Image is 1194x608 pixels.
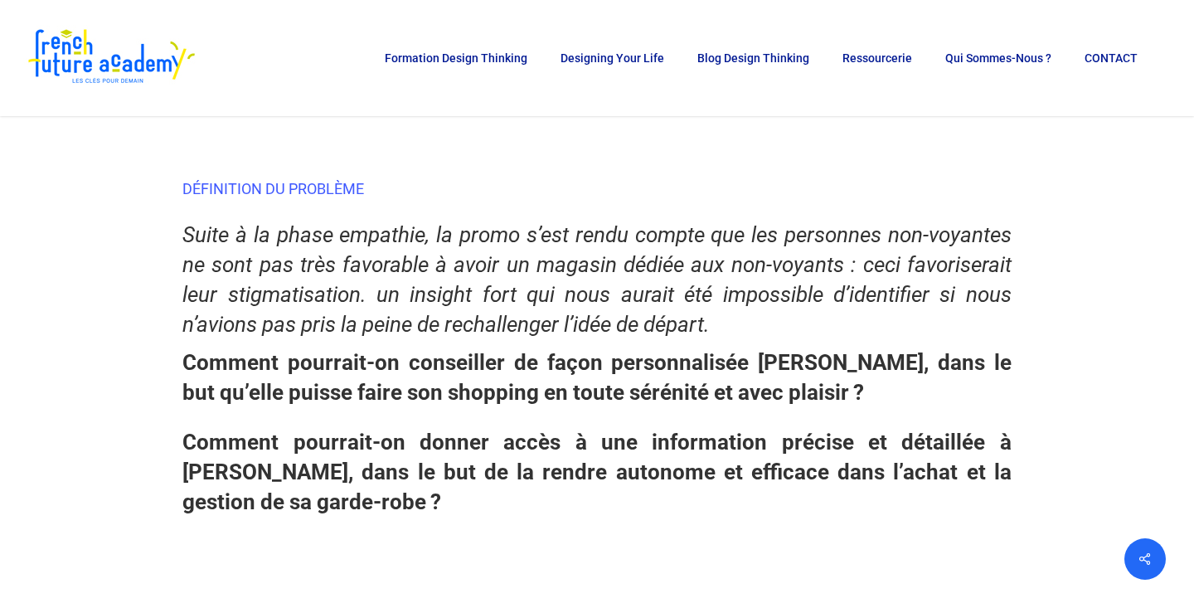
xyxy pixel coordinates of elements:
[1085,51,1138,65] span: CONTACT
[182,222,1012,337] em: Suite à la phase empathie, la promo s’est rendu compte que les personnes non-voyantes ne sont pas...
[842,51,912,65] span: Ressourcerie
[182,430,1012,514] b: Comment pourrait-on donner accès à une information précise et détaillée à [PERSON_NAME], dans le ...
[552,52,672,64] a: Designing Your Life
[561,51,664,65] span: Designing Your Life
[376,52,536,64] a: Formation Design Thinking
[385,51,527,65] span: Formation Design Thinking
[834,52,920,64] a: Ressourcerie
[689,52,818,64] a: Blog Design Thinking
[182,350,1012,405] b: Comment pourrait-on conseiller de façon personnalisée [PERSON_NAME], dans le but qu’elle puisse f...
[697,51,809,65] span: Blog Design Thinking
[23,25,198,91] img: French Future Academy
[945,51,1051,65] span: Qui sommes-nous ?
[1076,52,1146,64] a: CONTACT
[937,52,1060,64] a: Qui sommes-nous ?
[182,180,364,197] span: DÉFINITION DU PROBLÈME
